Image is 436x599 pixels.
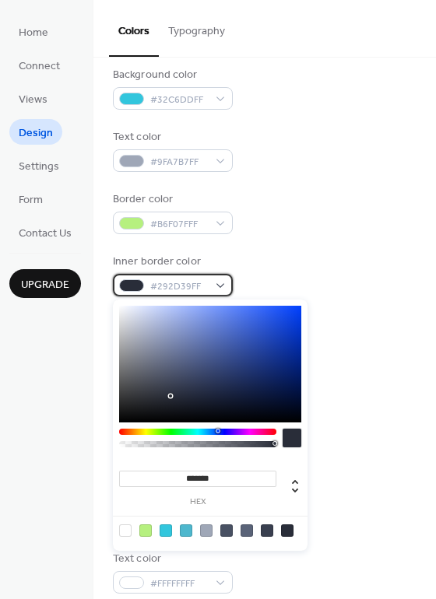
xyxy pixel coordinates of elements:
div: rgb(90, 99, 120) [241,524,253,537]
label: hex [119,498,276,506]
span: #292D39FF [150,278,208,295]
span: Settings [19,159,59,175]
div: Border color [113,191,230,208]
span: Home [19,25,48,41]
span: Views [19,92,47,108]
div: rgb(50, 198, 221) [160,524,172,537]
a: Form [9,186,52,212]
span: #32C6DDFF [150,92,208,108]
a: Contact Us [9,219,81,245]
span: Connect [19,58,60,75]
div: rgb(73, 81, 99) [220,524,233,537]
span: Design [19,125,53,142]
div: rgb(41, 45, 57) [281,524,294,537]
span: #9FA7B7FF [150,154,208,170]
a: Settings [9,152,69,178]
div: Text color [113,129,230,145]
a: Home [9,19,58,44]
div: rgb(182, 240, 127) [139,524,152,537]
span: Form [19,192,43,208]
div: Inner border color [113,254,230,270]
div: rgb(78, 183, 205) [180,524,192,537]
a: Connect [9,52,69,78]
span: Upgrade [21,277,69,293]
span: #FFFFFFFF [150,576,208,592]
div: Text color [113,551,230,567]
div: rgb(57, 63, 79) [261,524,273,537]
div: rgb(255, 255, 255) [119,524,132,537]
span: #B6F07FFF [150,216,208,233]
button: Upgrade [9,269,81,298]
a: Design [9,119,62,145]
a: Views [9,86,57,111]
span: Contact Us [19,226,72,242]
div: Background color [113,67,230,83]
div: rgb(159, 167, 183) [200,524,213,537]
